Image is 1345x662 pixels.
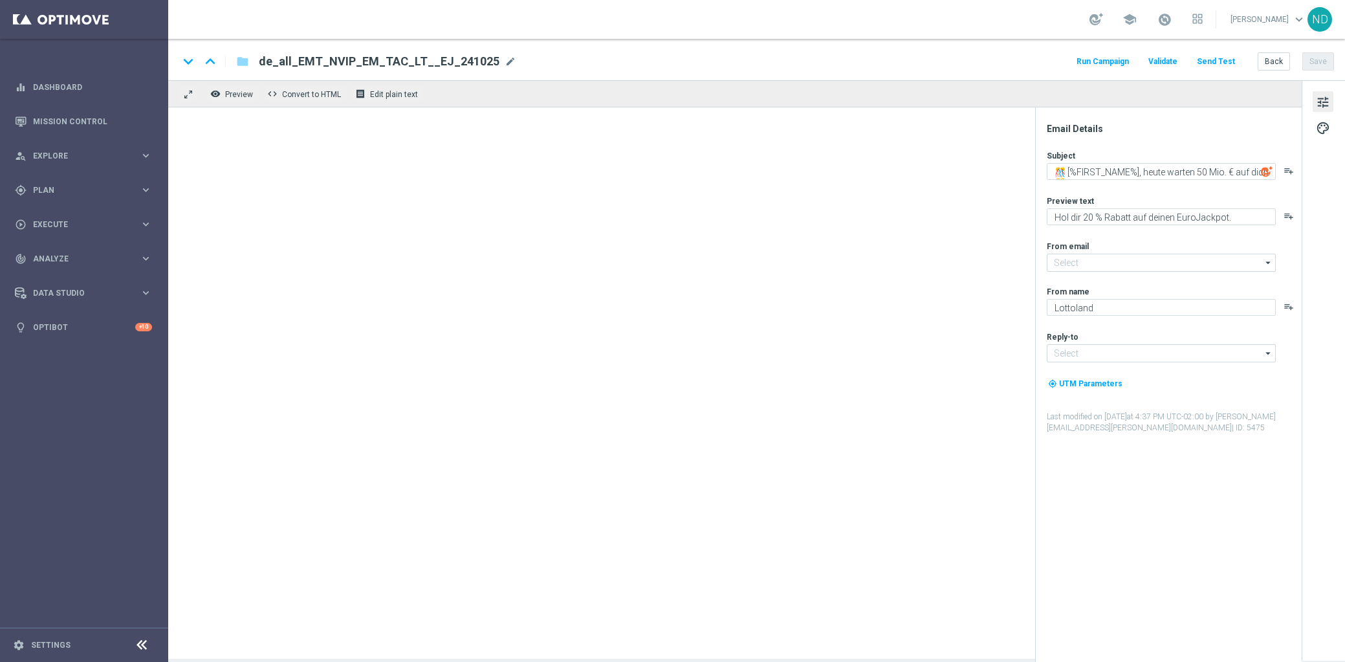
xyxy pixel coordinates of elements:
span: Plan [33,186,140,194]
span: Analyze [33,255,140,263]
button: play_circle_outline Execute keyboard_arrow_right [14,219,153,230]
button: gps_fixed Plan keyboard_arrow_right [14,185,153,195]
a: Optibot [33,310,135,344]
div: Execute [15,219,140,230]
button: Data Studio keyboard_arrow_right [14,288,153,298]
i: keyboard_arrow_right [140,184,152,196]
div: ND [1307,7,1332,32]
span: Execute [33,221,140,228]
div: Mission Control [15,104,152,138]
i: play_circle_outline [15,219,27,230]
i: equalizer [15,82,27,93]
a: [PERSON_NAME]keyboard_arrow_down [1229,10,1307,29]
div: Data Studio [15,287,140,299]
span: de_all_EMT_NVIP_EM_TAC_LT__EJ_241025 [259,54,499,69]
i: keyboard_arrow_right [140,149,152,162]
div: Dashboard [15,70,152,104]
button: Mission Control [14,116,153,127]
label: Last modified on [DATE] at 4:37 PM UTC-02:00 by [PERSON_NAME][EMAIL_ADDRESS][PERSON_NAME][DOMAIN_... [1047,412,1300,434]
span: Preview [225,90,253,99]
i: person_search [15,150,27,162]
div: Email Details [1047,123,1300,135]
i: settings [13,639,25,651]
button: Save [1302,52,1334,71]
span: code [267,89,278,99]
a: Dashboard [33,70,152,104]
button: code Convert to HTML [264,85,347,102]
button: my_location UTM Parameters [1047,377,1124,391]
button: playlist_add [1284,211,1294,221]
button: person_search Explore keyboard_arrow_right [14,151,153,161]
input: Select [1047,254,1276,272]
button: lightbulb Optibot +10 [14,322,153,333]
button: Validate [1146,53,1179,71]
button: track_changes Analyze keyboard_arrow_right [14,254,153,264]
i: keyboard_arrow_right [140,252,152,265]
div: Plan [15,184,140,196]
label: From email [1047,241,1089,252]
div: Explore [15,150,140,162]
img: optiGenie.svg [1261,166,1273,177]
span: Validate [1148,57,1177,66]
button: receipt Edit plain text [352,85,424,102]
i: arrow_drop_down [1262,345,1275,362]
button: playlist_add [1284,302,1294,312]
div: Optibot [15,310,152,344]
i: gps_fixed [15,184,27,196]
label: Subject [1047,151,1075,161]
button: palette [1313,117,1333,138]
i: lightbulb [15,322,27,333]
label: From name [1047,287,1089,297]
span: tune [1316,94,1330,111]
a: Settings [31,641,71,649]
span: mode_edit [505,56,516,67]
button: remove_red_eye Preview [207,85,259,102]
button: Send Test [1195,53,1237,71]
i: track_changes [15,253,27,265]
button: tune [1313,91,1333,112]
span: palette [1316,120,1330,137]
a: Mission Control [33,104,152,138]
button: Run Campaign [1075,53,1131,71]
span: Explore [33,152,140,160]
i: keyboard_arrow_right [140,287,152,299]
span: Convert to HTML [282,90,341,99]
span: keyboard_arrow_down [1292,12,1306,27]
button: equalizer Dashboard [14,82,153,93]
div: Analyze [15,253,140,265]
span: Data Studio [33,289,140,297]
span: school [1122,12,1137,27]
div: +10 [135,323,152,331]
i: keyboard_arrow_down [179,52,198,71]
i: folder [236,54,249,69]
i: receipt [355,89,366,99]
span: | ID: 5475 [1232,423,1265,432]
i: keyboard_arrow_right [140,218,152,230]
span: UTM Parameters [1059,379,1122,388]
i: remove_red_eye [210,89,221,99]
span: Edit plain text [370,90,418,99]
i: my_location [1048,379,1057,388]
i: keyboard_arrow_up [201,52,220,71]
button: folder [235,51,250,72]
i: arrow_drop_down [1262,254,1275,271]
label: Preview text [1047,196,1094,206]
input: Select [1047,344,1276,362]
button: Back [1258,52,1290,71]
label: Reply-to [1047,332,1078,342]
button: playlist_add [1284,166,1294,176]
